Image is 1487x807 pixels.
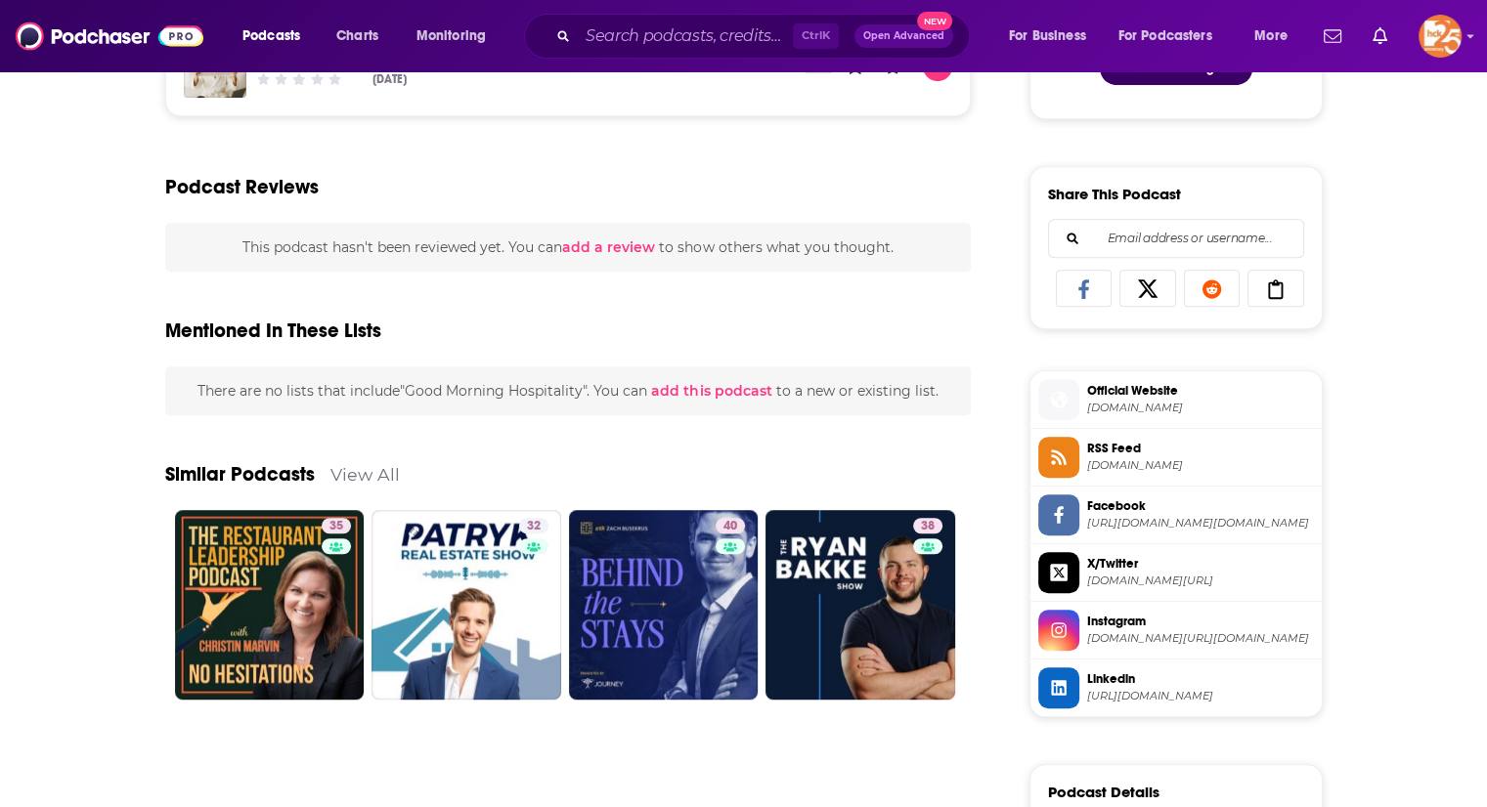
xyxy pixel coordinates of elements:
span: For Podcasters [1118,22,1212,50]
a: Linkedin[URL][DOMAIN_NAME] [1038,667,1314,708]
span: feeds.megaphone.fm [1087,458,1314,473]
div: Search podcasts, credits, & more... [543,14,988,59]
span: https://www.facebook.com/hospitality.fm [1087,516,1314,531]
button: open menu [995,21,1111,52]
h3: Podcast Details [1048,783,1159,801]
a: X/Twitter[DOMAIN_NAME][URL] [1038,552,1314,593]
button: Open AdvancedNew [854,24,953,48]
span: Podcasts [242,22,300,50]
a: 35 [175,510,365,700]
span: Monitoring [416,22,486,50]
img: User Profile [1419,15,1462,58]
a: 32 [372,510,561,700]
div: Search followers [1048,219,1304,258]
a: 32 [519,518,548,533]
button: open menu [229,21,326,52]
span: Logged in as kerrifulks [1419,15,1462,58]
a: Facebook[URL][DOMAIN_NAME][DOMAIN_NAME] [1038,494,1314,535]
span: This podcast hasn't been reviewed yet. You can to show others what you thought. [242,238,893,256]
a: Copy Link [1247,270,1304,307]
div: [DATE] [372,72,407,86]
button: Bookmark Episode [841,52,870,81]
span: skift.com [1087,401,1314,415]
input: Email address or username... [1065,220,1288,257]
a: RSS Feed[DOMAIN_NAME] [1038,437,1314,478]
span: Instagram [1087,613,1314,630]
span: twitter.com/Hospitality_FM [1087,573,1314,588]
a: 40 [569,510,759,700]
span: X/Twitter [1087,555,1314,573]
button: open menu [1241,21,1312,52]
a: Share on Facebook [1056,270,1113,307]
button: Leave a Rating [878,52,907,81]
button: open menu [1106,21,1241,52]
a: Instagram[DOMAIN_NAME][URL][DOMAIN_NAME] [1038,610,1314,651]
a: Show notifications dropdown [1316,20,1349,53]
button: open menu [403,21,511,52]
span: 32 [527,517,541,536]
span: New [917,12,952,30]
span: There are no lists that include "Good Morning Hospitality" . You can to a new or existing list. [197,382,938,400]
span: add this podcast [651,382,771,400]
span: Linkedin [1087,670,1314,688]
span: Ctrl K [793,23,839,49]
a: Charts [324,21,390,52]
a: 38 [765,510,955,700]
span: Facebook [1087,497,1314,515]
a: Official Website[DOMAIN_NAME] [1038,379,1314,420]
span: More [1254,22,1288,50]
a: 38 [913,518,942,533]
a: Similar Podcasts [165,462,315,487]
h2: Mentioned In These Lists [165,319,381,343]
div: Community Rating: 0 out of 5 [254,72,343,87]
span: Charts [336,22,378,50]
a: Show notifications dropdown [1365,20,1395,53]
a: View All [330,464,400,485]
a: 40 [716,518,745,533]
a: Share on X/Twitter [1119,270,1176,307]
span: 38 [921,517,935,536]
span: For Business [1009,22,1086,50]
h3: Podcast Reviews [165,175,319,199]
h3: Share This Podcast [1048,185,1181,203]
span: Open Advanced [863,31,944,41]
button: add a review [562,236,655,258]
a: Share on Reddit [1184,270,1241,307]
button: Show profile menu [1419,15,1462,58]
span: Official Website [1087,382,1314,400]
span: RSS Feed [1087,440,1314,457]
input: Search podcasts, credits, & more... [578,21,793,52]
a: 35 [322,518,351,533]
span: 35 [329,517,343,536]
span: https://www.linkedin.com/in/brandrethcanaley [1087,689,1314,703]
span: 40 [723,517,737,536]
img: Podchaser - Follow, Share and Rate Podcasts [16,18,203,55]
span: instagram.com/hospitality.fm [1087,631,1314,646]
